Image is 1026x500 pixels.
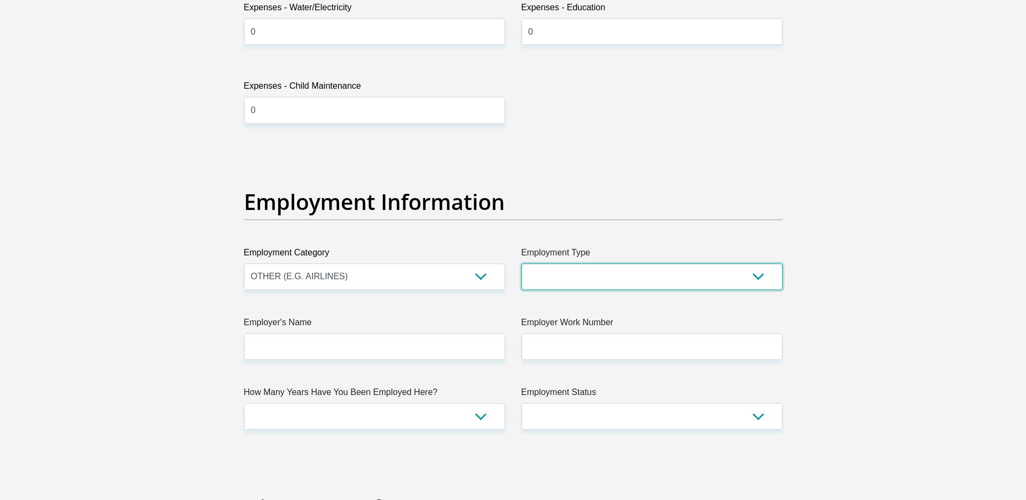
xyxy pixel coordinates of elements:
label: Expenses - Education [521,1,783,18]
input: Expenses - Education [521,18,783,45]
input: Expenses - Water/Electricity [244,18,505,45]
label: Employment Status [521,386,783,403]
label: Expenses - Child Maintenance [244,80,505,97]
label: Expenses - Water/Electricity [244,1,505,18]
label: How Many Years Have You Been Employed Here? [244,386,505,403]
label: Employment Type [521,246,783,264]
label: Employment Category [244,246,505,264]
input: Expenses - Child Maintenance [244,97,505,123]
input: Employer's Name [244,333,505,360]
label: Employer Work Number [521,316,783,333]
input: Employer Work Number [521,333,783,360]
h2: Employment Information [244,189,783,215]
label: Employer's Name [244,316,505,333]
